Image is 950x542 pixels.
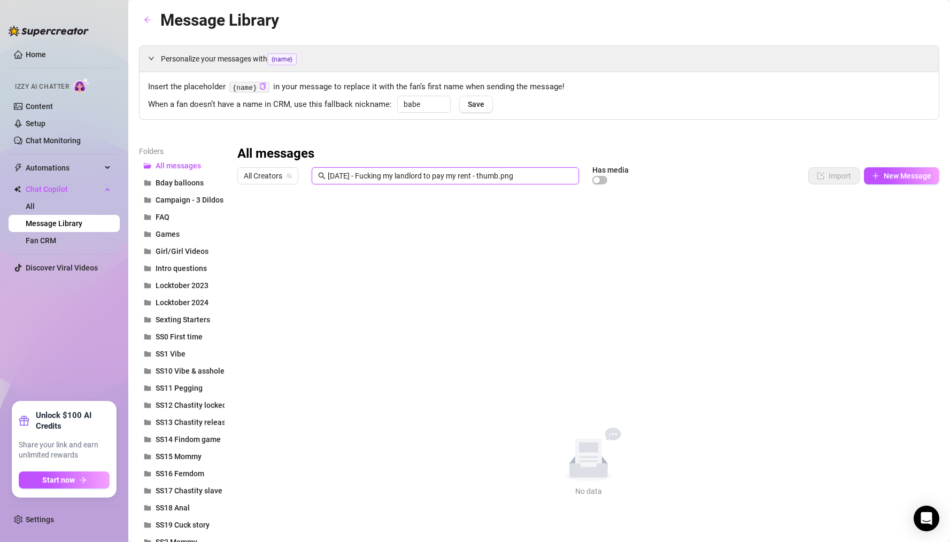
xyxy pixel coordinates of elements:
span: All messages [156,161,201,170]
article: Folders [139,145,225,157]
button: Import [808,167,860,184]
button: SS17 Chastity slave [139,482,225,499]
span: Games [156,230,180,238]
a: Chat Monitoring [26,136,81,145]
span: folder [144,384,151,392]
span: SS19 Cuck story [156,521,210,529]
span: SS14 Findom game [156,435,221,444]
a: All [26,202,35,211]
span: Save [468,100,484,109]
img: logo-BBDzfeDw.svg [9,26,89,36]
span: SS16 Femdom [156,469,204,478]
button: FAQ [139,208,225,226]
button: Girl/Girl Videos [139,243,225,260]
span: folder [144,299,151,306]
span: When a fan doesn’t have a name in CRM, use this fallback nickname: [148,98,392,111]
span: arrow-left [144,16,151,24]
span: folder-open [144,162,151,169]
span: folder [144,196,151,204]
span: folder [144,487,151,494]
a: Message Library [26,219,82,228]
strong: Unlock $100 AI Credits [36,410,110,431]
span: Start now [42,476,75,484]
span: folder [144,213,151,221]
span: folder [144,453,151,460]
span: folder [144,367,151,375]
button: SS19 Cuck story [139,516,225,533]
button: Campaign - 3 Dildos [139,191,225,208]
button: Locktober 2024 [139,294,225,311]
img: AI Chatter [73,78,90,93]
span: folder [144,419,151,426]
span: SS18 Anal [156,504,190,512]
span: SS15 Mommy [156,452,202,461]
span: Bday balloons [156,179,204,187]
span: arrow-right [79,476,87,484]
span: folder [144,316,151,323]
span: Campaign - 3 Dildos [156,196,223,204]
button: SS12 Chastity locked up [139,397,225,414]
span: gift [19,415,29,426]
a: Home [26,50,46,59]
button: Sexting Starters [139,311,225,328]
span: {name} [267,53,297,65]
span: folder [144,282,151,289]
span: plus [872,172,879,180]
span: Sexting Starters [156,315,210,324]
span: Izzy AI Chatter [15,82,69,92]
button: Start nowarrow-right [19,471,110,489]
span: folder [144,436,151,443]
button: SS11 Pegging [139,380,225,397]
a: Content [26,102,53,111]
span: copy [259,83,266,90]
a: Fan CRM [26,236,56,245]
button: SS16 Femdom [139,465,225,482]
button: SS0 First time [139,328,225,345]
span: Locktober 2023 [156,281,208,290]
span: FAQ [156,213,169,221]
span: folder [144,247,151,255]
span: folder [144,350,151,358]
span: SS12 Chastity locked up [156,401,237,409]
span: folder [144,179,151,187]
span: SS13 Chastity release [156,418,230,427]
span: Locktober 2024 [156,298,208,307]
span: All Creators [244,168,292,184]
span: Share your link and earn unlimited rewards [19,440,110,461]
button: SS15 Mommy [139,448,225,465]
span: Personalize your messages with [161,53,930,65]
a: Settings [26,515,54,524]
div: Open Intercom Messenger [914,506,939,531]
button: Intro questions [139,260,225,277]
span: SS0 First time [156,332,203,341]
input: Search messages [328,170,573,182]
button: SS14 Findom game [139,431,225,448]
span: thunderbolt [14,164,22,172]
span: team [286,173,292,179]
span: expanded [148,55,155,61]
button: Locktober 2023 [139,277,225,294]
button: All messages [139,157,225,174]
span: Automations [26,159,102,176]
span: SS10 Vibe & asshole [156,367,225,375]
button: SS1 Vibe [139,345,225,362]
button: Click to Copy [259,83,266,91]
span: folder [144,470,151,477]
button: SS10 Vibe & asshole [139,362,225,380]
span: New Message [884,172,931,180]
span: folder [144,265,151,272]
span: folder [144,333,151,340]
span: Girl/Girl Videos [156,247,208,255]
span: Intro questions [156,264,207,273]
span: Insert the placeholder in your message to replace it with the fan’s first name when sending the m... [148,81,930,94]
span: SS11 Pegging [156,384,203,392]
button: SS13 Chastity release [139,414,225,431]
code: {name} [229,82,269,93]
span: SS1 Vibe [156,350,186,358]
span: folder [144,230,151,238]
button: Save [459,96,493,113]
span: folder [144,401,151,409]
h3: All messages [237,145,314,162]
button: Games [139,226,225,243]
button: Bday balloons [139,174,225,191]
